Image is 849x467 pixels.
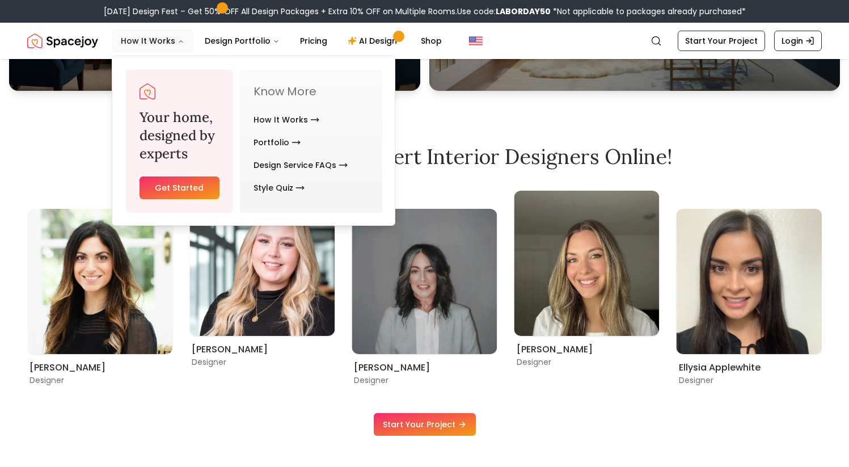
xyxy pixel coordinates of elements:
nav: Main [112,30,451,52]
h2: Get Matched with Expert Interior Designers Online! [27,145,822,168]
a: Pricing [291,30,336,52]
img: Sarah Nelson [514,191,660,336]
a: Start Your Project [374,413,476,436]
a: Spacejoy [140,83,155,99]
a: Portfolio [254,131,301,154]
p: Designer [517,356,657,368]
a: Start Your Project [678,31,765,51]
div: 7 / 9 [514,191,660,350]
span: *Not applicable to packages already purchased* [551,6,746,17]
b: LABORDAY50 [496,6,551,17]
img: Spacejoy Logo [140,83,155,99]
a: Style Quiz [254,176,305,199]
img: United States [469,34,483,48]
p: Designer [354,375,495,386]
h6: [PERSON_NAME] [354,361,495,375]
div: Carousel [27,191,822,386]
a: Spacejoy [27,30,98,52]
h6: [PERSON_NAME] [192,343,332,356]
img: Hannah James [189,191,335,336]
div: How It Works [112,56,396,226]
p: Designer [679,375,820,386]
p: Designer [29,375,170,386]
p: Know More [254,83,369,99]
div: 5 / 9 [189,191,335,350]
a: Design Service FAQs [254,154,348,176]
h6: [PERSON_NAME] [29,361,170,375]
h6: Ellysia Applewhite [679,361,820,375]
h6: [PERSON_NAME] [517,343,657,356]
div: 6 / 9 [352,191,497,386]
button: Design Portfolio [196,30,289,52]
img: Spacejoy Logo [27,30,98,52]
img: Kaitlyn Zill [352,209,497,354]
p: Designer [192,356,332,368]
h3: Your home, designed by experts [140,108,219,163]
nav: Global [27,23,822,59]
span: Use code: [457,6,551,17]
a: AI Design [339,30,409,52]
div: [DATE] Design Fest – Get 50% OFF All Design Packages + Extra 10% OFF on Multiple Rooms. [104,6,746,17]
a: How It Works [254,108,319,131]
a: Shop [412,30,451,52]
img: Christina Manzo [27,209,172,354]
div: 8 / 9 [677,191,822,386]
a: Login [774,31,822,51]
div: 4 / 9 [27,191,172,386]
button: How It Works [112,30,193,52]
a: Get Started [140,176,219,199]
img: Ellysia Applewhite [677,209,822,354]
